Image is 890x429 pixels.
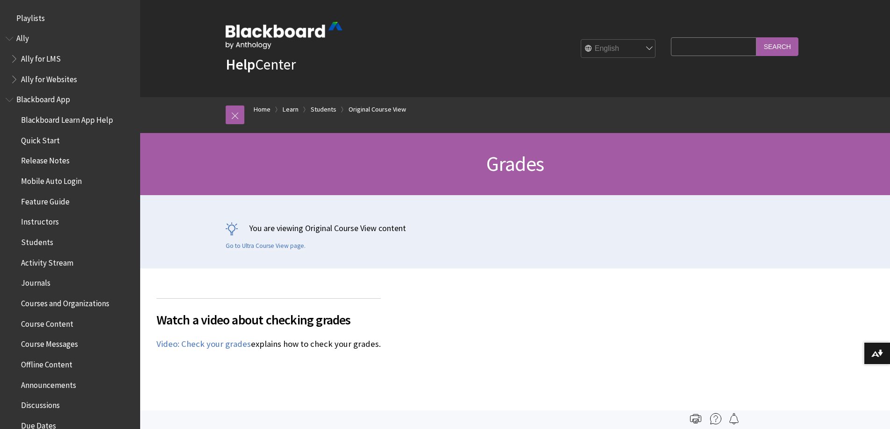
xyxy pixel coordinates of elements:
[581,40,656,58] select: Site Language Selector
[21,112,113,125] span: Blackboard Learn App Help
[21,337,78,349] span: Course Messages
[16,92,70,105] span: Blackboard App
[728,413,740,424] img: Follow this page
[21,194,70,206] span: Feature Guide
[157,338,251,350] a: Video: Check your grades
[226,55,255,74] strong: Help
[21,275,50,288] span: Journals
[710,413,721,424] img: More help
[226,242,306,250] a: Go to Ultra Course View page.
[21,377,76,390] span: Announcements
[6,10,135,26] nav: Book outline for Playlists
[21,295,109,308] span: Courses and Organizations
[21,214,59,227] span: Instructors
[226,55,296,74] a: HelpCenter
[6,31,135,87] nav: Book outline for Anthology Ally Help
[21,234,53,247] span: Students
[283,104,299,115] a: Learn
[157,338,381,350] p: explains how to check your grades.
[349,104,406,115] a: Original Course View
[254,104,271,115] a: Home
[756,37,798,56] input: Search
[21,133,60,145] span: Quick Start
[21,255,73,267] span: Activity Stream
[157,310,381,330] span: Watch a video about checking grades
[226,22,342,49] img: Blackboard by Anthology
[21,153,70,166] span: Release Notes
[16,31,29,43] span: Ally
[21,357,72,369] span: Offline Content
[226,222,805,234] p: You are viewing Original Course View content
[690,413,701,424] img: Print
[21,173,82,186] span: Mobile Auto Login
[21,397,60,410] span: Discussions
[486,151,544,176] span: Grades
[16,10,45,23] span: Playlists
[21,51,61,63] span: Ally for LMS
[21,316,73,329] span: Course Content
[311,104,336,115] a: Students
[21,71,77,84] span: Ally for Websites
